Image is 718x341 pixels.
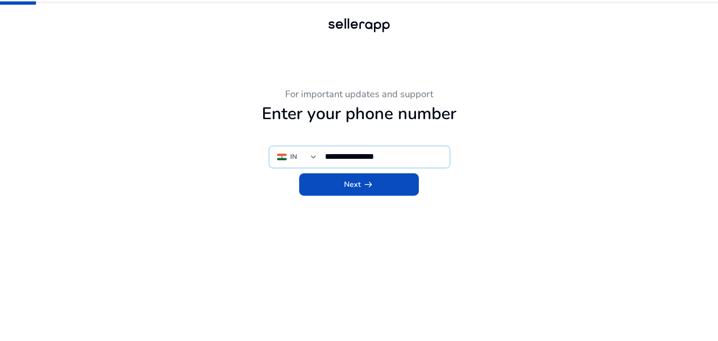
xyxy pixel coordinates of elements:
[299,173,419,196] button: Nextarrow_right_alt
[290,152,297,162] div: IN
[102,104,616,124] h1: Enter your phone number
[102,89,616,100] h3: For important updates and support
[363,179,374,190] span: arrow_right_alt
[344,179,374,190] span: Next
